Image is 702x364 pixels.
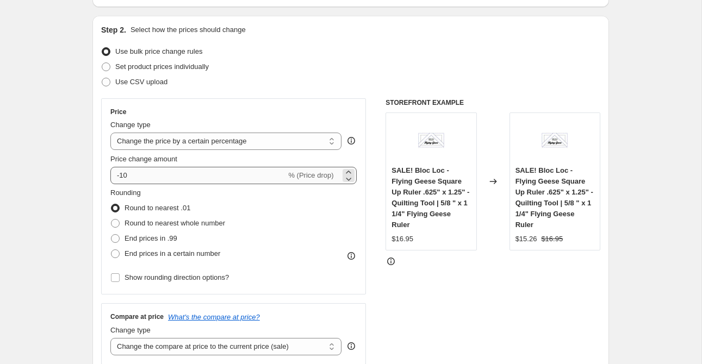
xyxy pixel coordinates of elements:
[125,219,225,227] span: Round to nearest whole number
[288,171,333,179] span: % (Price drop)
[515,234,537,244] div: $15.26
[110,326,151,334] span: Change type
[115,78,167,86] span: Use CSV upload
[115,47,202,55] span: Use bulk price change rules
[541,234,563,244] strike: $16.95
[392,234,413,244] div: $16.95
[346,341,357,352] div: help
[110,312,164,321] h3: Compare at price
[110,189,141,197] span: Rounding
[125,249,220,258] span: End prices in a certain number
[110,108,126,116] h3: Price
[346,135,357,146] div: help
[168,313,260,321] button: What's the compare at price?
[131,24,246,35] p: Select how the prices should change
[533,118,576,162] img: cc22c75a2bad9325af42869fa9eef9fe_80x.jpg
[386,98,600,107] h6: STOREFRONT EXAMPLE
[110,167,286,184] input: -15
[409,118,453,162] img: cc22c75a2bad9325af42869fa9eef9fe_80x.jpg
[392,166,469,229] span: SALE! Bloc Loc - Flying Geese Square Up Ruler .625" x 1.25" - Quilting Tool | 5/8 " x 1 1/4" Flyi...
[101,24,126,35] h2: Step 2.
[110,155,177,163] span: Price change amount
[125,273,229,281] span: Show rounding direction options?
[110,121,151,129] span: Change type
[125,204,190,212] span: Round to nearest .01
[125,234,177,242] span: End prices in .99
[115,62,209,71] span: Set product prices individually
[515,166,593,229] span: SALE! Bloc Loc - Flying Geese Square Up Ruler .625" x 1.25" - Quilting Tool | 5/8 " x 1 1/4" Flyi...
